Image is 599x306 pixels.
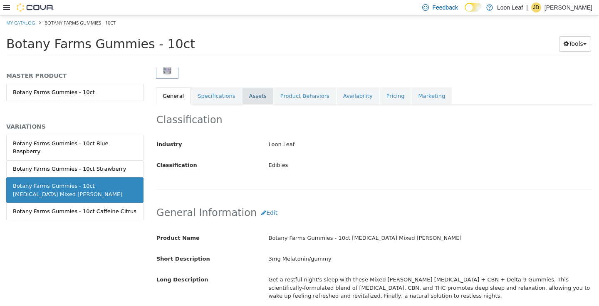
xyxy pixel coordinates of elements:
img: Cova [17,3,54,12]
span: Short Description [156,240,210,246]
p: Loon Leaf [497,2,523,12]
span: Long Description [156,261,208,267]
button: Tools [559,21,591,36]
h5: MASTER PRODUCT [6,57,144,64]
a: Availability [337,72,379,90]
div: 3mg Melatonin/gummy [262,236,599,251]
span: Feedback [432,3,458,12]
a: Botany Farms Gummies - 10ct [6,68,144,86]
a: My Catalog [6,4,35,10]
div: Loon Leaf [262,122,599,137]
span: Classification [156,147,197,153]
a: Assets [242,72,273,90]
h2: General Information [156,190,592,205]
p: | [526,2,528,12]
div: Joelle Dalencar [531,2,541,12]
p: [PERSON_NAME] [545,2,592,12]
h5: VARIATIONS [6,107,144,115]
a: Marketing [411,72,452,90]
div: Botany Farms Gummies - 10ct Caffeine Citrus [13,192,136,200]
span: JD [533,2,540,12]
span: Botany Farms Gummies - 10ct [6,21,195,36]
div: Botany Farms Gummies - 10ct [MEDICAL_DATA] Mixed [PERSON_NAME] [262,216,599,230]
div: Botany Farms Gummies - 10ct Strawberry [13,149,126,158]
button: Edit [257,190,282,205]
input: Dark Mode [465,3,482,12]
div: Botany Farms Gummies - 10ct Blue Raspberry [13,124,137,140]
span: Industry [156,126,182,132]
span: Product Name [156,219,200,226]
span: Botany Farms Gummies - 10ct [45,4,116,10]
div: Botany Farms Gummies - 10ct [MEDICAL_DATA] Mixed [PERSON_NAME] [13,167,137,183]
div: Get a restful night's sleep with these Mixed [PERSON_NAME] [MEDICAL_DATA] + CBN + Delta-9 Gummies... [262,257,599,288]
a: Product Behaviors [274,72,336,90]
a: General [156,72,191,90]
h2: Classification [156,98,592,111]
a: Specifications [191,72,242,90]
a: Pricing [380,72,411,90]
div: Edibles [262,143,599,157]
